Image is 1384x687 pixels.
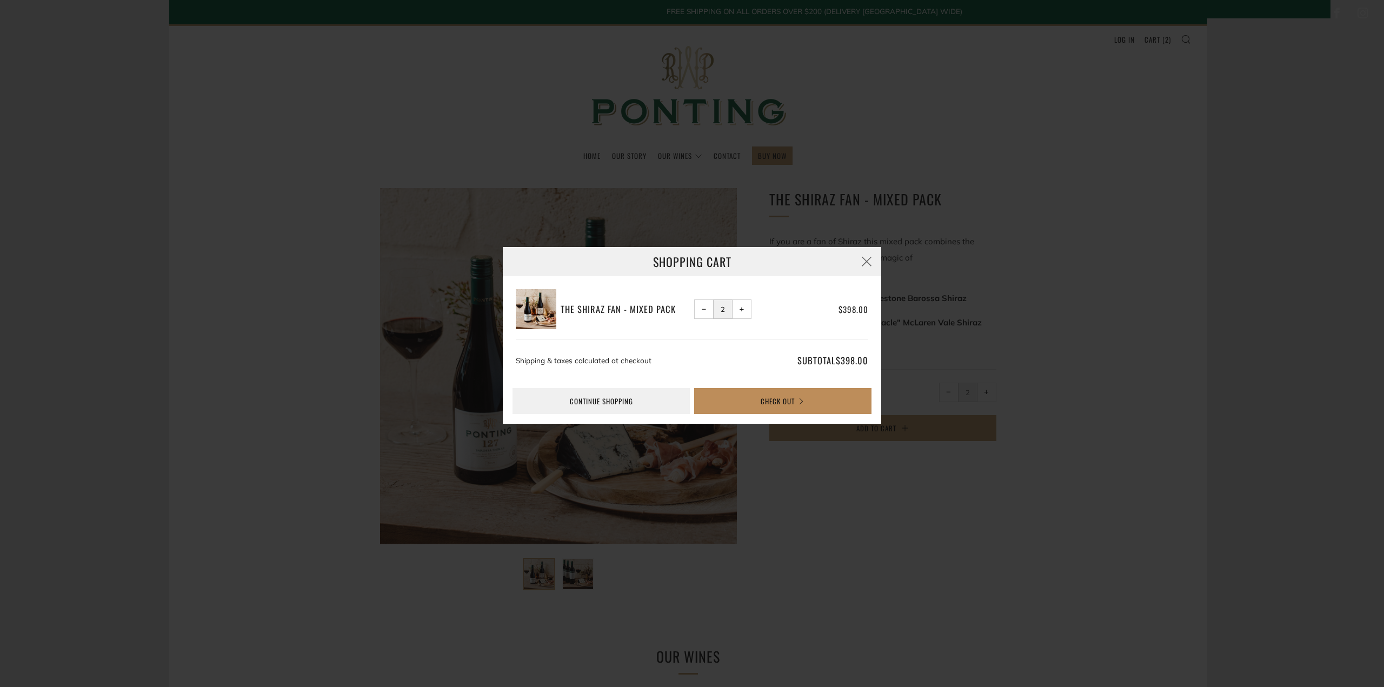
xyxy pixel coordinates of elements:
[836,353,868,367] span: $398.00
[503,247,881,276] h3: Shopping Cart
[516,352,749,369] p: Shipping & taxes calculated at checkout
[754,352,868,369] p: Subtotal
[513,388,690,414] a: Continue shopping
[713,299,733,319] input: quantity
[702,307,707,312] span: −
[516,289,556,330] img: The Shiraz Fan - Mixed Pack
[740,307,744,312] span: +
[561,301,690,317] a: The Shiraz Fan - Mixed Pack
[694,388,871,414] button: Check Out
[839,303,868,315] span: $398.00
[852,247,881,276] button: Close (Esc)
